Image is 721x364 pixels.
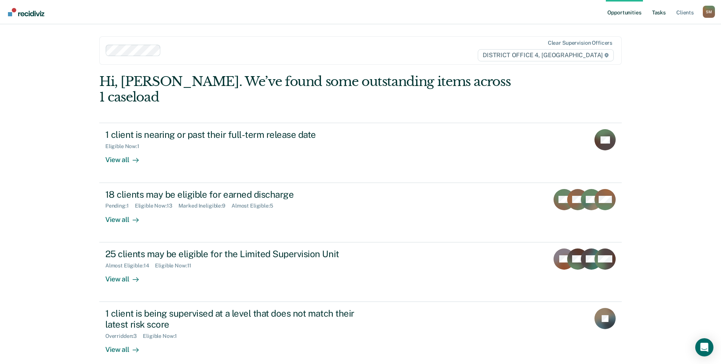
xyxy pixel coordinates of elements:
[105,143,145,150] div: Eligible Now : 1
[135,203,178,209] div: Eligible Now : 13
[105,269,148,283] div: View all
[695,338,713,356] div: Open Intercom Messenger
[99,123,622,183] a: 1 client is nearing or past their full-term release dateEligible Now:1View all
[105,150,148,164] div: View all
[478,49,614,61] span: DISTRICT OFFICE 4, [GEOGRAPHIC_DATA]
[8,8,44,16] img: Recidiviz
[99,183,622,242] a: 18 clients may be eligible for earned dischargePending:1Eligible Now:13Marked Ineligible:9Almost ...
[105,333,143,339] div: Overridden : 3
[703,6,715,18] div: S M
[105,262,155,269] div: Almost Eligible : 14
[105,248,371,259] div: 25 clients may be eligible for the Limited Supervision Unit
[178,203,231,209] div: Marked Ineligible : 9
[105,203,135,209] div: Pending : 1
[105,189,371,200] div: 18 clients may be eligible for earned discharge
[105,209,148,224] div: View all
[105,129,371,140] div: 1 client is nearing or past their full-term release date
[105,308,371,330] div: 1 client is being supervised at a level that does not match their latest risk score
[231,203,279,209] div: Almost Eligible : 5
[99,242,622,302] a: 25 clients may be eligible for the Limited Supervision UnitAlmost Eligible:14Eligible Now:11View all
[548,40,612,46] div: Clear supervision officers
[155,262,197,269] div: Eligible Now : 11
[703,6,715,18] button: Profile dropdown button
[143,333,183,339] div: Eligible Now : 1
[105,339,148,354] div: View all
[99,74,517,105] div: Hi, [PERSON_NAME]. We’ve found some outstanding items across 1 caseload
